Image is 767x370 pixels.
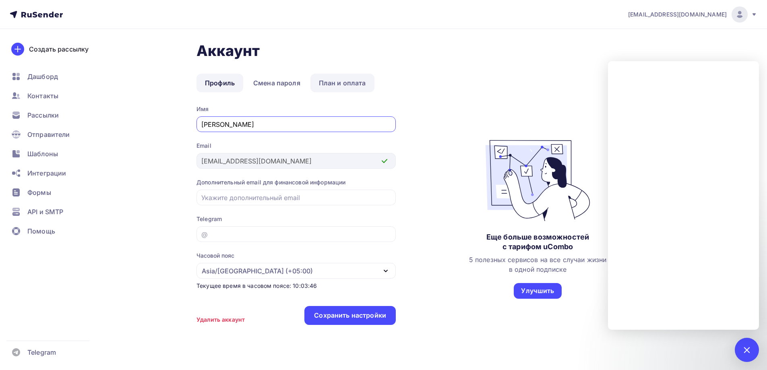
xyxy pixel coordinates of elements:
div: Еще больше возможностей с тарифом uCombo [486,232,589,252]
a: Смена пароля [245,74,309,92]
span: Дашборд [27,72,58,81]
div: Asia/[GEOGRAPHIC_DATA] (+05:00) [202,266,313,276]
a: Дашборд [6,68,102,85]
span: Контакты [27,91,58,101]
div: Улучшить [521,286,554,296]
span: Помощь [27,226,55,236]
a: Формы [6,184,102,201]
a: [EMAIL_ADDRESS][DOMAIN_NAME] [628,6,757,23]
a: Контакты [6,88,102,104]
div: Дополнительный email для финансовой информации [196,178,396,186]
div: Email [196,142,396,150]
span: Шаблоны [27,149,58,159]
input: Укажите дополнительный email [201,193,391,203]
span: [EMAIL_ADDRESS][DOMAIN_NAME] [628,10,727,19]
span: Отправители [27,130,70,139]
span: API и SMTP [27,207,63,217]
div: Имя [196,105,396,113]
input: Введите имя [201,120,391,129]
a: План и оплата [310,74,374,92]
a: Профиль [196,74,243,92]
div: Текущее время в часовом поясе: 10:03:46 [196,282,396,290]
a: Отправители [6,126,102,143]
a: Рассылки [6,107,102,123]
a: Шаблоны [6,146,102,162]
span: Интеграции [27,168,66,178]
span: Рассылки [27,110,59,120]
div: Telegram [196,215,396,223]
div: Создать рассылку [29,44,89,54]
span: Формы [27,188,51,197]
h1: Аккаунт [196,42,680,60]
div: Удалить аккаунт [196,316,245,324]
div: Сохранить настройки [314,311,386,320]
div: Часовой пояс [196,252,234,260]
div: @ [201,229,208,239]
span: Telegram [27,347,56,357]
button: Часовой пояс Asia/[GEOGRAPHIC_DATA] (+05:00) [196,252,396,279]
div: 5 полезных сервисов на все случаи жизни в одной подписке [469,255,606,274]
